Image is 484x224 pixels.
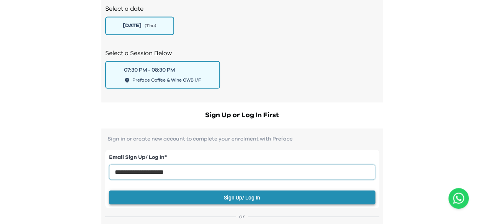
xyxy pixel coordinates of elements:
span: or [236,213,248,220]
h2: Sign Up or Log In First [101,110,383,121]
span: Preface Coffee & Wine CWB 1/F [132,77,201,83]
button: [DATE](Thu) [105,16,174,35]
button: Sign Up/ Log In [109,190,375,204]
span: ( Thu ) [145,23,156,29]
p: Sign in or create new account to complete your enrolment with Preface [105,136,379,142]
a: Chat with us on WhatsApp [448,188,469,209]
label: Email Sign Up/ Log In * [109,154,375,162]
button: Open WhatsApp chat [448,188,469,209]
h2: Select a Session Below [105,49,379,58]
span: [DATE] [123,22,142,29]
h2: Select a date [105,4,379,13]
button: 07:30 PM - 08:30 PMPreface Coffee & Wine CWB 1/F [105,61,220,88]
div: 07:30 PM - 08:30 PM [124,66,175,74]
